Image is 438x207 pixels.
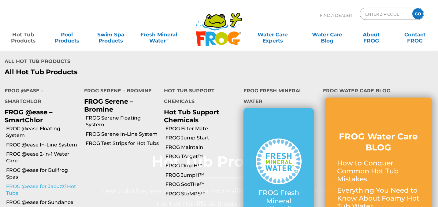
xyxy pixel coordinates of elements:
[5,85,75,108] h4: FROG @ease – SmartChlor
[5,108,75,124] p: FROG @ease – SmartChlor
[337,159,420,183] p: How to Conquer Common Hot Tub Mistakes
[6,151,80,164] a: FROG @ease 2-in-1 Water Care
[5,68,214,76] a: All Hot Tub Products
[412,8,423,19] input: GO
[165,190,239,197] a: FROG StoMPS™
[320,8,352,23] p: Find A Dealer
[323,85,433,98] h4: FROG Water Care Blog
[94,28,128,41] a: Swim SpaProducts
[6,125,80,139] a: FROG @ease Floating System
[165,144,239,151] a: FROG Maintain
[50,28,84,41] a: PoolProducts
[86,131,159,138] a: FROG Serene In-Line System
[165,125,239,132] a: FROG Filter Mate
[354,28,388,41] a: AboutFROG
[164,108,219,124] a: Hot Tub Support Chemicals
[6,142,80,148] a: FROG @ease In-Line System
[365,9,406,18] input: Zip Code Form
[245,28,300,41] a: Water CareExperts
[165,172,239,179] a: FROG JumpH™
[243,85,314,108] h4: FROG Fresh Mineral Water
[164,85,234,108] h4: Hot Tub Support Chemicals
[5,56,214,68] h4: All Hot Tub Products
[165,153,239,160] a: FROG TArget™
[310,28,344,41] a: Water CareBlog
[337,131,420,153] h3: FROG Water Care BLOG
[86,115,159,128] a: FROG Serene Floating System
[138,28,180,41] a: Fresh MineralWater∞
[165,162,239,169] a: FROG DropH™
[165,135,239,141] a: FROG Jump Start
[6,167,80,181] a: FROG @ease for Bullfrog Spas
[166,37,169,42] sup: ∞
[6,183,80,197] a: FROG @ease for Jacuzzi Hot Tubs
[398,28,432,41] a: ContactFROG
[86,140,159,147] a: FROG Test Strips for Hot Tubs
[6,28,40,41] a: Hot TubProducts
[165,181,239,188] a: FROG SooTHe™
[84,85,154,98] h4: FROG Serene – Bromine
[84,98,154,113] p: FROG Serene – Bromine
